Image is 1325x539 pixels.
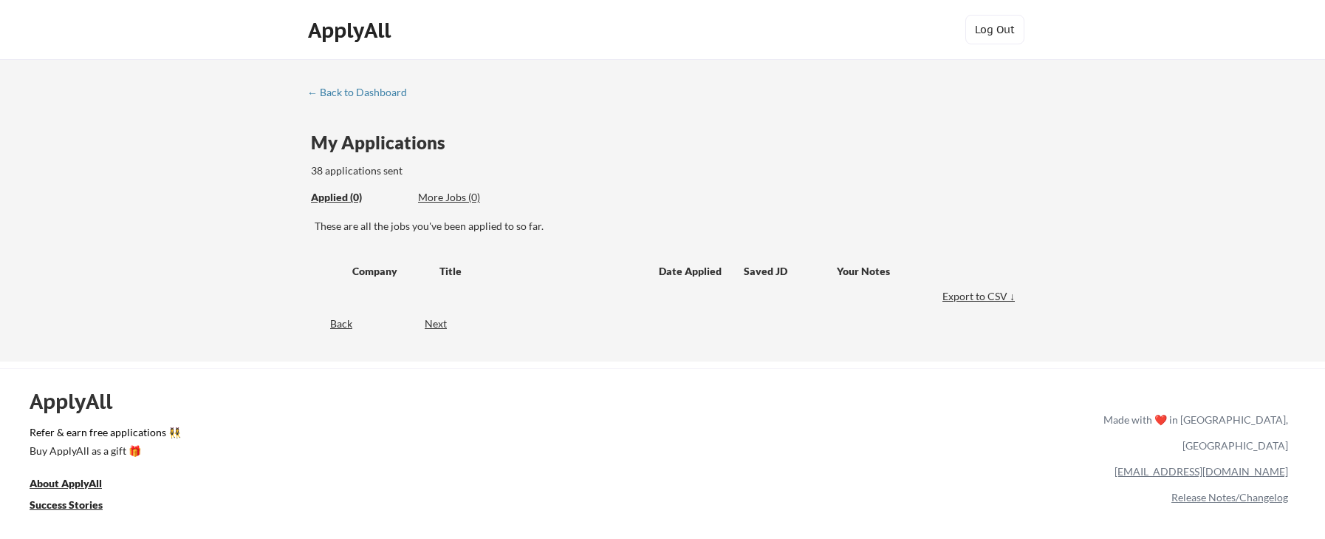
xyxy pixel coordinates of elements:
[311,190,407,205] div: Applied (0)
[418,190,527,205] div: More Jobs (0)
[311,163,597,178] div: 38 applications sent
[439,264,645,279] div: Title
[307,87,418,98] div: ← Back to Dashboard
[425,316,464,331] div: Next
[1115,465,1288,478] a: [EMAIL_ADDRESS][DOMAIN_NAME]
[315,219,1018,234] div: These are all the jobs you've been applied to so far.
[1171,491,1288,504] a: Release Notes/Changelog
[352,264,426,279] div: Company
[30,498,103,511] u: Success Stories
[30,497,123,515] a: Success Stories
[311,134,457,152] div: My Applications
[30,477,102,489] u: About ApplyAll
[659,264,724,279] div: Date Applied
[311,190,407,206] div: These are all the jobs you've been applied to so far.
[30,446,177,456] div: Buy ApplyAll as a gift 🎁
[744,257,837,284] div: Saved JD
[30,427,795,443] a: Refer & earn free applications 👯‍♀️
[307,316,352,331] div: Back
[30,443,177,461] a: Buy ApplyAll as a gift 🎁
[942,289,1018,304] div: Export to CSV ↓
[965,15,1024,44] button: Log Out
[30,389,129,414] div: ApplyAll
[837,264,1005,279] div: Your Notes
[30,475,123,494] a: About ApplyAll
[418,190,527,206] div: These are job applications we think you'd be a good fit for, but couldn't apply you to automatica...
[308,18,395,43] div: ApplyAll
[1098,407,1288,458] div: Made with ❤️ in [GEOGRAPHIC_DATA], [GEOGRAPHIC_DATA]
[307,87,418,101] a: ← Back to Dashboard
